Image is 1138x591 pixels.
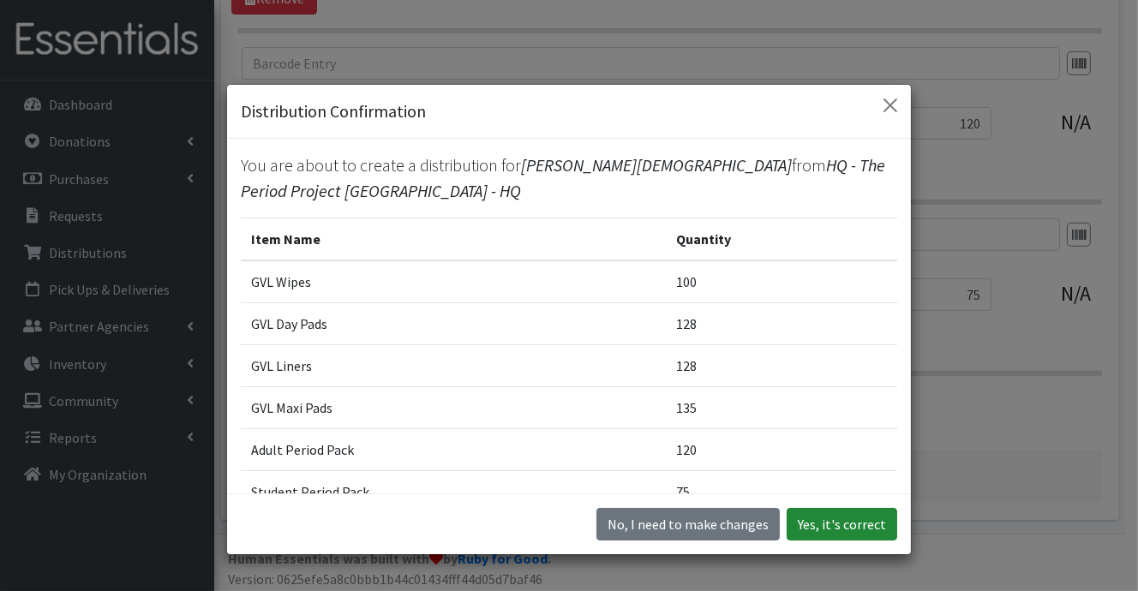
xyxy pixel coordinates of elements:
span: [PERSON_NAME][DEMOGRAPHIC_DATA] [521,154,792,176]
button: Yes, it's correct [787,508,897,540]
button: Close [877,92,904,119]
p: You are about to create a distribution for from [241,152,897,204]
td: GVL Maxi Pads [241,387,666,429]
td: GVL Liners [241,345,666,387]
td: 75 [666,471,897,513]
td: Adult Period Pack [241,429,666,471]
h5: Distribution Confirmation [241,98,426,124]
td: 128 [666,345,897,387]
td: 135 [666,387,897,429]
td: 128 [666,303,897,345]
td: 120 [666,429,897,471]
td: GVL Day Pads [241,303,666,345]
button: No I need to make changes [596,508,780,540]
td: Student Period Pack [241,471,666,513]
th: Item Name [241,218,666,261]
th: Quantity [666,218,897,261]
td: 100 [666,260,897,303]
td: GVL Wipes [241,260,666,303]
